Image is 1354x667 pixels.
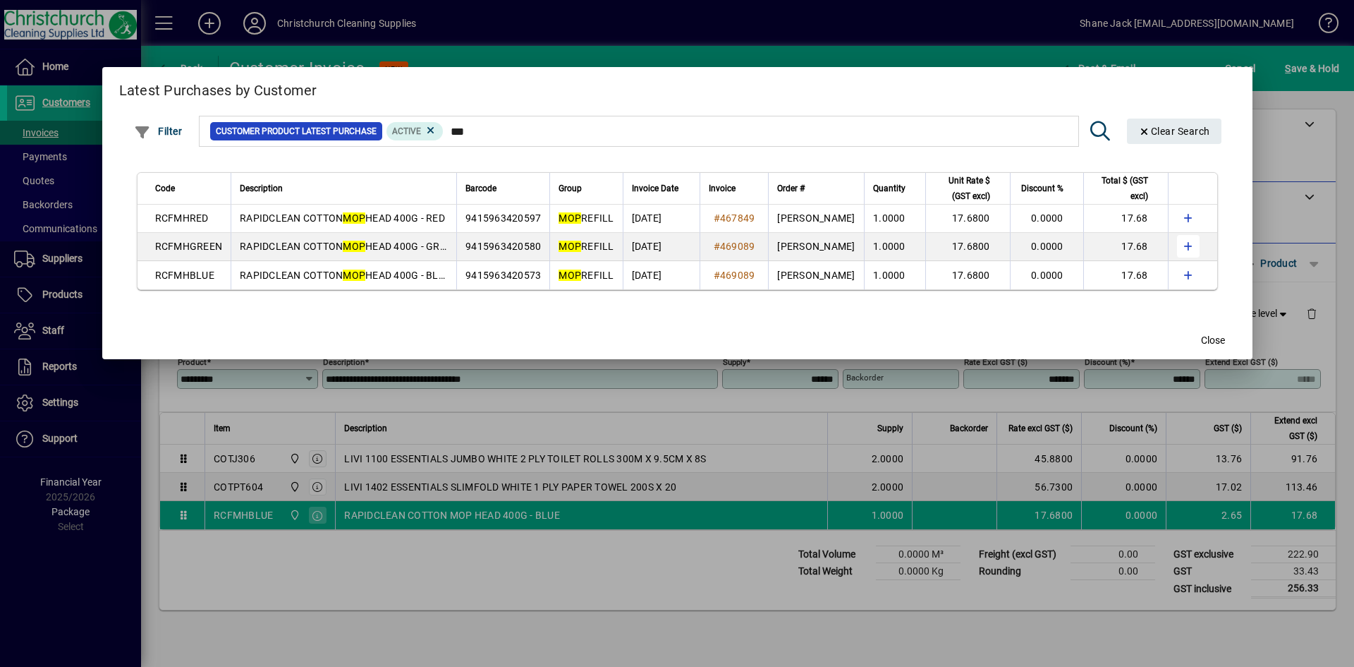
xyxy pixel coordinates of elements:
[240,270,451,281] span: RAPIDCLEAN COTTON HEAD 400G - BLUE
[1083,205,1168,233] td: 17.68
[1201,333,1225,348] span: Close
[1010,205,1083,233] td: 0.0000
[714,241,720,252] span: #
[709,181,736,196] span: Invoice
[155,181,223,196] div: Code
[873,181,918,196] div: Quantity
[925,205,1010,233] td: 17.6800
[102,67,1252,108] h2: Latest Purchases by Customer
[1019,181,1076,196] div: Discount %
[392,126,421,136] span: Active
[559,270,581,281] em: MOP
[559,212,581,224] em: MOP
[559,241,581,252] em: MOP
[777,181,805,196] span: Order #
[240,181,448,196] div: Description
[1190,328,1236,354] button: Close
[720,212,755,224] span: 467849
[720,270,755,281] span: 469089
[1010,261,1083,289] td: 0.0000
[1083,261,1168,289] td: 17.68
[864,233,925,261] td: 1.0000
[465,212,541,224] span: 9415963420597
[768,261,863,289] td: [PERSON_NAME]
[709,181,760,196] div: Invoice
[1092,173,1148,204] span: Total $ (GST excl)
[1010,233,1083,261] td: 0.0000
[1092,173,1161,204] div: Total $ (GST excl)
[714,212,720,224] span: #
[465,181,541,196] div: Barcode
[130,119,186,144] button: Filter
[864,261,925,289] td: 1.0000
[777,181,855,196] div: Order #
[559,241,614,252] span: REFILL
[632,181,678,196] span: Invoice Date
[632,181,691,196] div: Invoice Date
[155,181,175,196] span: Code
[768,233,863,261] td: [PERSON_NAME]
[925,233,1010,261] td: 17.6800
[240,181,283,196] span: Description
[720,241,755,252] span: 469089
[623,233,700,261] td: [DATE]
[134,126,183,137] span: Filter
[1127,119,1221,144] button: Clear
[155,241,223,252] span: RCFMHGREEN
[343,241,365,252] em: MOP
[623,261,700,289] td: [DATE]
[155,270,214,281] span: RCFMHBLUE
[559,181,582,196] span: Group
[1083,233,1168,261] td: 17.68
[709,210,760,226] a: #467849
[155,212,209,224] span: RCFMHRED
[714,270,720,281] span: #
[623,205,700,233] td: [DATE]
[768,205,863,233] td: [PERSON_NAME]
[216,124,377,138] span: Customer Product Latest Purchase
[925,261,1010,289] td: 17.6800
[343,212,365,224] em: MOP
[934,173,990,204] span: Unit Rate $ (GST excl)
[465,241,541,252] span: 9415963420580
[386,122,443,140] mat-chip: Product Activation Status: Active
[559,181,614,196] div: Group
[465,270,541,281] span: 9415963420573
[343,270,365,281] em: MOP
[934,173,1003,204] div: Unit Rate $ (GST excl)
[465,181,496,196] span: Barcode
[1138,126,1210,137] span: Clear Search
[873,181,905,196] span: Quantity
[1021,181,1063,196] span: Discount %
[709,268,760,283] a: #469089
[240,241,458,252] span: RAPIDCLEAN COTTON HEAD 400G - GREEN
[709,239,760,254] a: #469089
[559,212,614,224] span: REFILL
[240,212,445,224] span: RAPIDCLEAN COTTON HEAD 400G - RED
[864,205,925,233] td: 1.0000
[559,270,614,281] span: REFILL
